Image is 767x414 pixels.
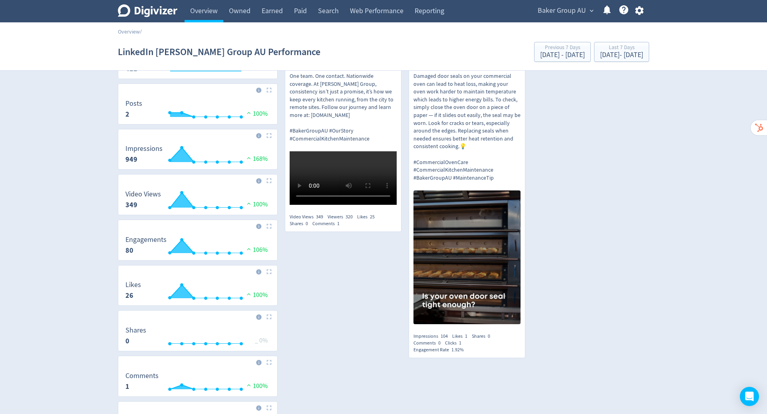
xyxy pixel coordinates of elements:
[306,220,308,227] span: 0
[125,291,133,300] strong: 26
[445,340,466,347] div: Clicks
[266,360,272,365] img: Placeholder
[465,333,467,339] span: 1
[245,246,268,254] span: 106%
[121,327,274,348] svg: Shares 0
[245,382,268,390] span: 100%
[266,87,272,93] img: Placeholder
[245,291,253,297] img: positive-performance.svg
[488,333,490,339] span: 0
[337,220,340,227] span: 1
[534,42,591,62] button: Previous 7 Days[DATE] - [DATE]
[118,28,140,35] a: Overview
[285,38,401,207] a: Baker Group AU12:39 PM [DATE] AESTOne team. One contact. Nationwide coverage. At [PERSON_NAME] Gr...
[121,281,274,302] svg: Likes 26
[290,214,328,220] div: Video Views
[255,337,268,345] span: _ 0%
[266,314,272,319] img: Placeholder
[245,155,253,161] img: positive-performance.svg
[266,405,272,410] img: Placeholder
[594,42,649,62] button: Last 7 Days[DATE]- [DATE]
[118,39,320,65] h1: LinkedIn [PERSON_NAME] Group AU Performance
[357,214,379,220] div: Likes
[125,371,159,380] dt: Comments
[266,269,272,274] img: Placeholder
[266,133,272,138] img: Placeholder
[413,72,521,182] p: Damaged door seals on your commercial oven can lead to heat loss, making your oven work harder to...
[740,387,759,406] div: Open Intercom Messenger
[125,246,133,255] strong: 80
[540,45,585,52] div: Previous 7 Days
[600,52,643,59] div: [DATE] - [DATE]
[413,333,452,340] div: Impressions
[535,4,596,17] button: Baker Group AU
[121,100,274,121] svg: Posts 2
[290,220,312,227] div: Shares
[245,200,253,206] img: positive-performance.svg
[121,145,274,166] svg: Impressions 949
[125,99,142,108] dt: Posts
[245,200,268,208] span: 100%
[125,336,129,346] strong: 0
[538,4,586,17] span: Baker Group AU
[245,155,268,163] span: 168%
[245,246,253,252] img: positive-performance.svg
[245,291,268,299] span: 100%
[125,190,161,199] dt: Video Views
[125,235,167,244] dt: Engagements
[125,382,129,391] strong: 1
[125,280,141,289] dt: Likes
[438,340,441,346] span: 0
[125,144,163,153] dt: Impressions
[125,109,129,119] strong: 2
[266,178,272,183] img: Placeholder
[125,155,137,164] strong: 949
[472,333,495,340] div: Shares
[413,347,468,353] div: Engagement Rate
[245,382,253,388] img: positive-performance.svg
[245,110,253,116] img: positive-performance.svg
[370,214,375,220] span: 25
[588,7,595,14] span: expand_more
[459,340,461,346] span: 1
[328,214,357,220] div: Viewers
[125,326,146,335] dt: Shares
[121,372,274,393] svg: Comments 1
[346,214,353,220] span: 320
[409,38,525,327] a: Baker Group AU3:21 PM [DATE] AESTDamaged door seals on your commercial oven can lead to heat loss...
[245,110,268,118] span: 100%
[121,190,274,212] svg: Video Views 349
[413,190,521,324] img: https://media.cf.digivizer.com/images/linkedin-137139445-urn:li:share:7368151062639222784-599582a...
[316,214,323,220] span: 349
[125,200,137,210] strong: 349
[441,333,448,339] span: 104
[312,220,344,227] div: Comments
[452,333,472,340] div: Likes
[540,52,585,59] div: [DATE] - [DATE]
[600,45,643,52] div: Last 7 Days
[266,224,272,229] img: Placeholder
[413,340,445,347] div: Comments
[451,347,464,353] span: 1.92%
[290,72,397,143] p: One team. One contact. Nationwide coverage. At [PERSON_NAME] Group, consistency isn’t just a prom...
[140,28,142,35] span: /
[121,236,274,257] svg: Engagements 80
